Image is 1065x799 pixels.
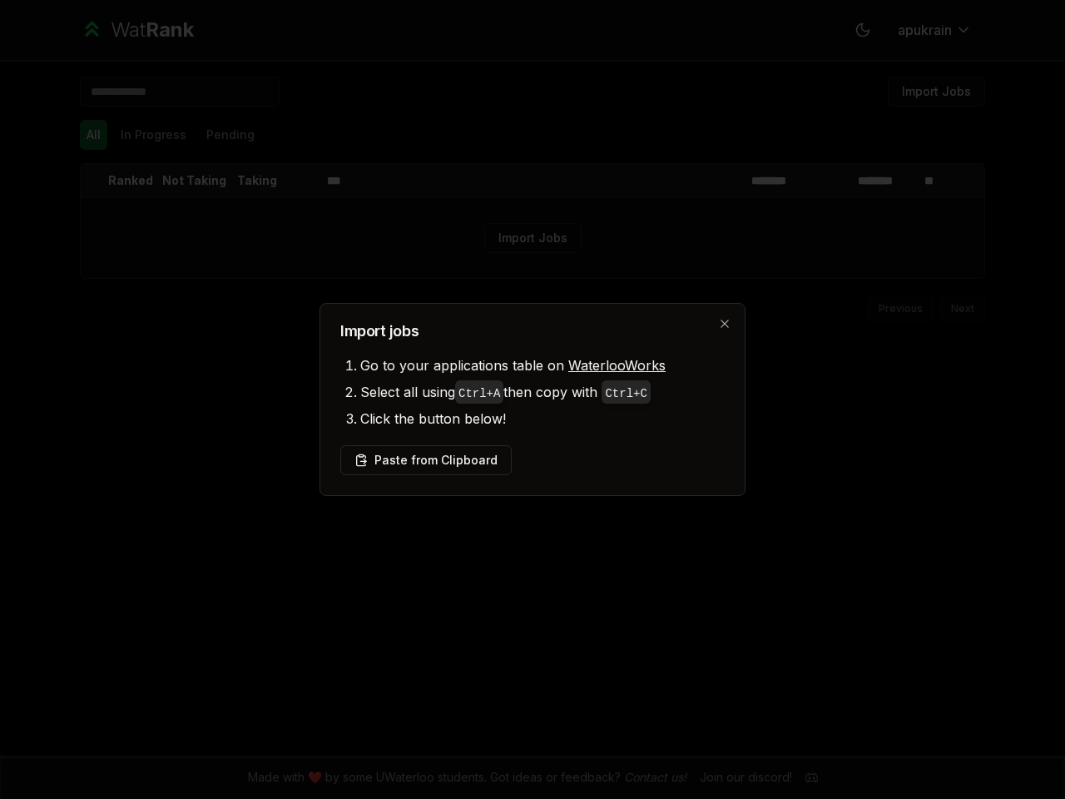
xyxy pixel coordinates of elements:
[340,445,512,475] button: Paste from Clipboard
[360,405,725,432] li: Click the button below!
[605,387,646,400] code: Ctrl+ C
[360,352,725,379] li: Go to your applications table on
[340,324,725,339] h2: Import jobs
[458,387,500,400] code: Ctrl+ A
[360,379,725,405] li: Select all using then copy with
[568,357,666,374] a: WaterlooWorks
